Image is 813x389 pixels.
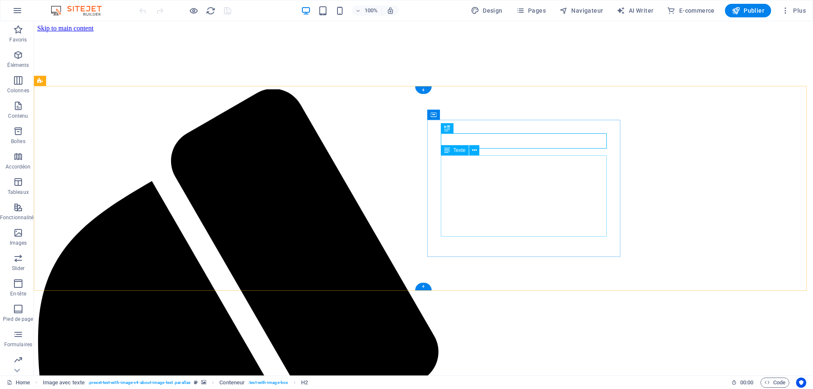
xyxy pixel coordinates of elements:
button: 100% [352,6,382,16]
span: Pages [516,6,546,15]
button: Code [760,378,789,388]
span: Cliquez pour sélectionner. Double-cliquez pour modifier. [43,378,85,388]
p: En-tête [10,290,26,297]
button: Pages [513,4,549,17]
button: Plus [778,4,809,17]
p: Éléments [7,62,29,69]
p: Tableaux [8,189,29,196]
span: . text-with-image-box [248,378,288,388]
span: Navigateur [559,6,603,15]
button: Usercentrics [796,378,806,388]
p: Formulaires [4,341,32,348]
p: Colonnes [7,87,29,94]
button: E-commerce [664,4,718,17]
h6: Durée de la session [731,378,754,388]
i: Lors du redimensionnement, ajuster automatiquement le niveau de zoom en fonction de l'appareil sé... [387,7,394,14]
button: reload [205,6,216,16]
button: Design [467,4,506,17]
img: Editor Logo [49,6,112,16]
p: Pied de page [3,316,33,323]
a: Skip to main content [3,3,60,11]
nav: breadcrumb [43,378,308,388]
span: E-commerce [667,6,714,15]
button: Cliquez ici pour quitter le mode Aperçu et poursuivre l'édition. [188,6,199,16]
a: Cliquez pour annuler la sélection. Double-cliquez pour ouvrir Pages. [7,378,30,388]
p: Favoris [9,36,27,43]
span: Plus [781,6,806,15]
p: Boîtes [11,138,25,145]
i: Actualiser la page [206,6,216,16]
p: Images [10,240,27,246]
h6: 100% [365,6,378,16]
span: Texte [454,148,466,153]
i: Cet élément est une présélection personnalisable. [194,380,198,385]
span: Code [764,378,785,388]
span: Publier [732,6,764,15]
span: Cliquez pour sélectionner. Double-cliquez pour modifier. [301,378,308,388]
span: : [746,379,747,386]
p: Slider [12,265,25,272]
button: AI Writer [613,4,657,17]
button: Publier [725,4,771,17]
span: Cliquez pour sélectionner. Double-cliquez pour modifier. [219,378,245,388]
div: + [415,86,431,94]
div: + [415,283,431,290]
span: AI Writer [617,6,653,15]
button: Navigateur [556,4,606,17]
span: Design [471,6,503,15]
p: Accordéon [6,163,30,170]
span: 00 00 [740,378,753,388]
p: Contenu [8,113,28,119]
div: Design (Ctrl+Alt+Y) [467,4,506,17]
i: Cet élément contient un arrière-plan. [201,380,206,385]
span: . preset-text-with-image-v4-about-image-text .parallax [88,378,191,388]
